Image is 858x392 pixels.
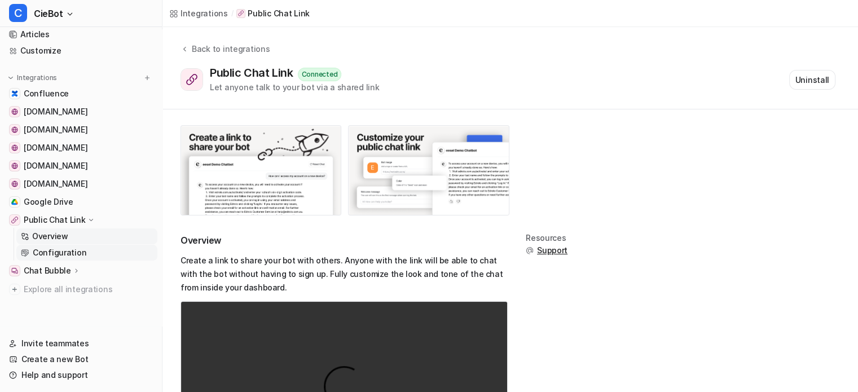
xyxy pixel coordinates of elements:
a: Configuration [16,245,157,261]
button: Integrations [5,72,60,83]
img: ciemetric.com [11,162,18,169]
img: cienapps.com [11,108,18,115]
div: Back to integrations [188,43,270,55]
a: ConfluenceConfluence [5,86,157,102]
div: Integrations [181,7,228,19]
div: Public Chat Link [210,66,298,80]
button: Support [526,245,567,256]
span: [DOMAIN_NAME] [24,160,87,171]
img: expand menu [7,74,15,82]
a: software.ciemetric.com[DOMAIN_NAME] [5,176,157,192]
img: Google Drive [11,199,18,205]
span: C [9,4,27,22]
span: [DOMAIN_NAME] [24,178,87,190]
a: cieblink.com[DOMAIN_NAME] [5,122,157,138]
a: Invite teammates [5,336,157,351]
button: Back to integrations [181,43,270,66]
h2: Overview [181,234,508,247]
img: Public Chat Link [11,217,18,223]
p: Create a link to share your bot with others. Anyone with the link will be able to chat with the b... [181,254,508,294]
a: Public Chat Link [236,8,310,19]
a: ciemetric.com[DOMAIN_NAME] [5,158,157,174]
img: cieblink.com [11,126,18,133]
a: Explore all integrations [5,281,157,297]
a: Create a new Bot [5,351,157,367]
img: support.svg [526,246,534,254]
a: Articles [5,27,157,42]
div: Resources [526,234,567,243]
img: Confluence [11,90,18,97]
a: Overview [16,228,157,244]
div: Connected [298,68,342,81]
span: [DOMAIN_NAME] [24,124,87,135]
div: Let anyone talk to your bot via a shared link [210,81,379,93]
a: app.cieblink.com[DOMAIN_NAME] [5,140,157,156]
img: app.cieblink.com [11,144,18,151]
p: Public Chat Link [24,214,86,226]
p: Public Chat Link [248,8,310,19]
span: / [231,8,234,19]
p: Integrations [17,73,57,82]
a: Google DriveGoogle Drive [5,194,157,210]
span: Explore all integrations [24,280,153,298]
img: software.ciemetric.com [11,180,18,187]
span: Google Drive [24,196,73,208]
a: cienapps.com[DOMAIN_NAME] [5,104,157,120]
img: Chat Bubble [11,267,18,274]
img: menu_add.svg [143,74,151,82]
span: [DOMAIN_NAME] [24,106,87,117]
p: Overview [32,231,68,242]
p: Chat Bubble [24,265,71,276]
a: Customize [5,43,157,59]
span: [DOMAIN_NAME] [24,142,87,153]
span: Confluence [24,88,69,99]
button: Uninstall [789,70,835,90]
img: explore all integrations [9,284,20,295]
a: Integrations [169,7,228,19]
span: CieBot [34,6,63,21]
span: Support [537,245,567,256]
p: Configuration [33,247,86,258]
a: Help and support [5,367,157,383]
